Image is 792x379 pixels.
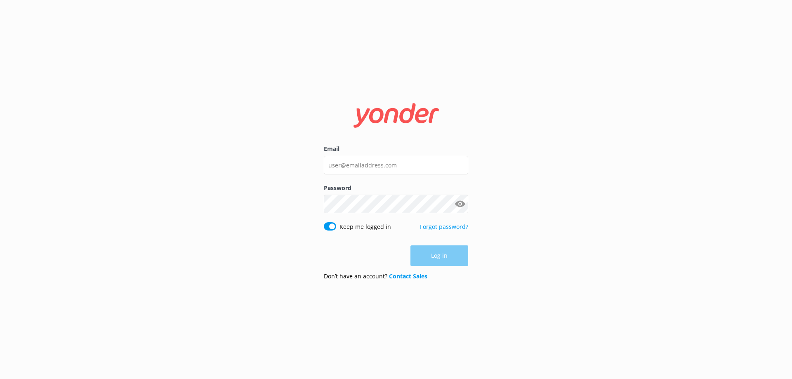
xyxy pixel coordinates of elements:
[324,272,427,281] p: Don’t have an account?
[324,184,468,193] label: Password
[420,223,468,231] a: Forgot password?
[389,272,427,280] a: Contact Sales
[339,222,391,231] label: Keep me logged in
[452,196,468,212] button: Show password
[324,156,468,174] input: user@emailaddress.com
[324,144,468,153] label: Email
